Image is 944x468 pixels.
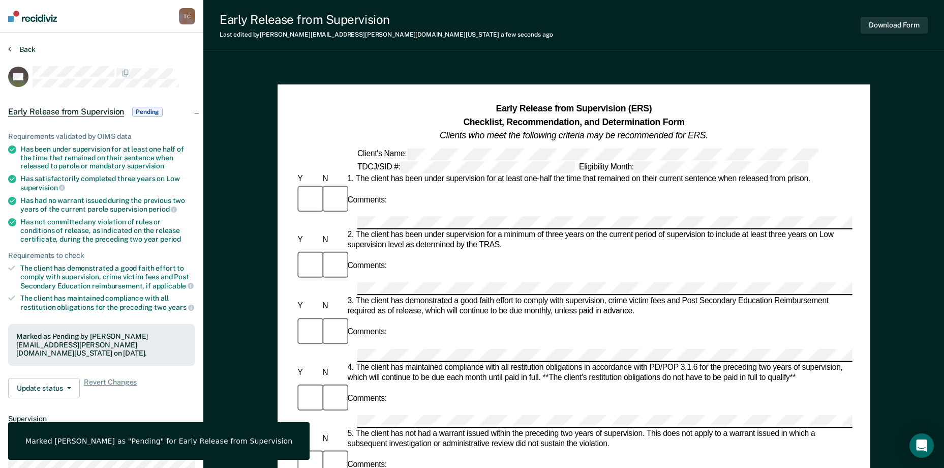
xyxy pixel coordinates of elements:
strong: Checklist, Recommendation, and Determination Form [463,117,684,127]
span: supervision [127,162,164,170]
span: Early Release from Supervision [8,107,124,117]
div: Has satisfactorily completed three years on Low [20,174,195,192]
div: N [320,174,345,184]
strong: Early Release from Supervision (ERS) [496,103,652,113]
div: Comments: [345,328,388,338]
div: Requirements validated by OIMS data [8,132,195,141]
div: Y [295,235,320,245]
span: Revert Changes [84,378,137,398]
span: years [168,303,194,311]
span: applicable [153,282,194,290]
div: N [320,235,345,245]
div: The client has demonstrated a good faith effort to comply with supervision, crime victim fees and... [20,264,195,290]
img: Recidiviz [8,11,57,22]
div: N [320,368,345,378]
div: Last edited by [PERSON_NAME][EMAIL_ADDRESS][PERSON_NAME][DOMAIN_NAME][US_STATE] [220,31,553,38]
span: supervision [20,184,65,192]
div: The client has maintained compliance with all restitution obligations for the preceding two [20,294,195,311]
div: Open Intercom Messenger [909,433,934,458]
div: Y [295,368,320,378]
div: Early Release from Supervision [220,12,553,27]
div: N [320,434,345,444]
div: Has had no warrant issued during the previous two years of the current parole supervision [20,196,195,214]
div: Has been under supervision for at least one half of the time that remained on their sentence when... [20,145,195,170]
div: Requirements to check [8,251,195,260]
div: 2. The client has been under supervision for a minimum of three years on the current period of su... [345,230,852,250]
div: Eligibility Month: [577,161,810,173]
span: a few seconds ago [501,31,553,38]
div: 3. The client has demonstrated a good faith effort to comply with supervision, crime victim fees ... [345,297,852,316]
div: Comments: [345,261,388,272]
div: 5. The client has not had a warrant issued within the preceding two years of supervision. This do... [345,429,852,449]
div: TDCJ/SID #: [355,161,577,173]
button: Back [8,45,36,54]
span: period [160,235,181,243]
div: Client's Name: [355,148,820,160]
div: Marked [PERSON_NAME] as "Pending" for Early Release from Supervision [25,436,292,446]
div: N [320,302,345,312]
div: 4. The client has maintained compliance with all restitution obligations in accordance with PD/PO... [345,363,852,383]
div: Y [295,174,320,184]
span: period [148,205,177,213]
div: T C [179,8,195,24]
div: 1. The client has been under supervision for at least one-half the time that remained on their cu... [345,174,852,184]
button: Download Form [861,17,928,34]
div: Comments: [345,394,388,404]
dt: Supervision [8,415,195,423]
div: Comments: [345,195,388,205]
div: Y [295,302,320,312]
button: TC [179,8,195,24]
span: Pending [132,107,163,117]
div: Marked as Pending by [PERSON_NAME][EMAIL_ADDRESS][PERSON_NAME][DOMAIN_NAME][US_STATE] on [DATE]. [16,332,187,358]
em: Clients who meet the following criteria may be recommended for ERS. [440,130,708,140]
div: Has not committed any violation of rules or conditions of release, as indicated on the release ce... [20,218,195,243]
button: Update status [8,378,80,398]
